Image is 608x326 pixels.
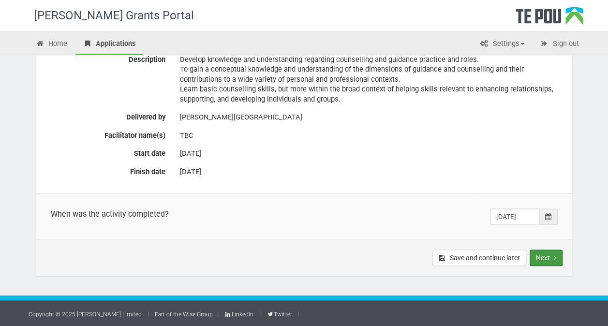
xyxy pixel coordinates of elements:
[41,127,173,141] label: Facilitator name(s)
[533,34,586,55] a: Sign out
[267,311,292,318] a: Twitter
[75,34,143,55] a: Applications
[29,311,142,318] a: Copyright © 2025 [PERSON_NAME] Limited
[224,311,253,318] a: LinkedIn
[516,7,583,31] div: Te Pou Logo
[180,109,560,126] div: [PERSON_NAME][GEOGRAPHIC_DATA]
[490,208,539,225] input: dd/mm/yyyy
[180,145,560,162] div: [DATE]
[530,250,563,266] button: Next step
[432,250,526,266] button: Save and continue later
[180,127,560,144] div: TBC
[29,34,75,55] a: Home
[41,163,173,177] label: Finish date
[473,34,532,55] a: Settings
[51,208,461,220] div: When was the activity completed?
[41,51,173,65] label: Description
[155,311,213,318] a: Part of the Wise Group
[41,109,173,122] label: Delivered by
[180,163,560,180] div: [DATE]
[180,51,560,108] div: Develop knowledge and understanding regarding counselling and guidance practice and roles. To gai...
[41,145,173,159] label: Start date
